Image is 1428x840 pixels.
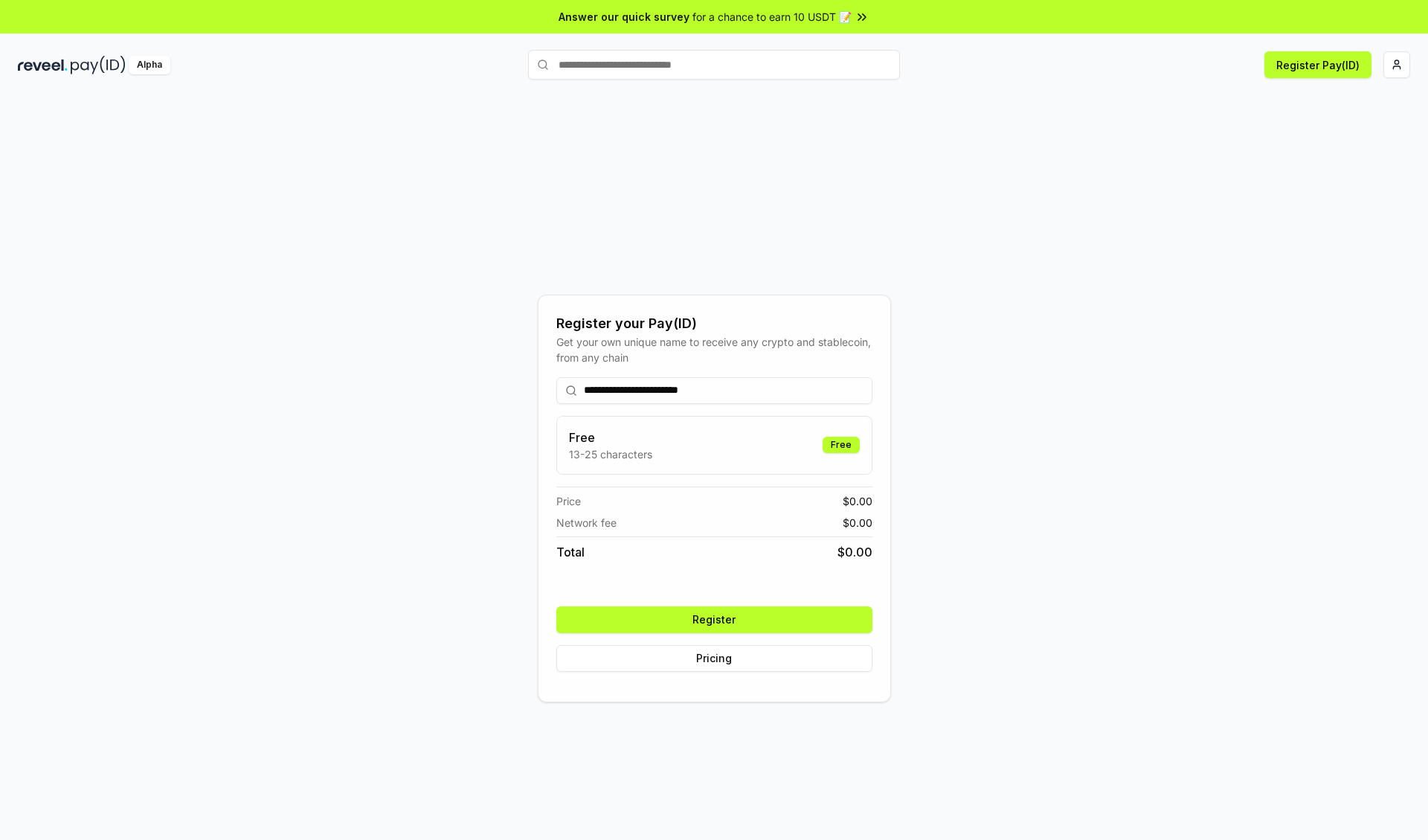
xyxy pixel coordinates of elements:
[71,56,126,74] img: pay_id
[556,606,872,633] button: Register
[18,56,68,74] img: reveel_dark
[556,515,617,530] span: Network fee
[823,437,860,453] div: Free
[556,645,872,672] button: Pricing
[692,9,852,25] span: for a chance to earn 10 USDT 📝
[556,334,872,365] div: Get your own unique name to receive any crypto and stablecoin, from any chain
[559,9,689,25] span: Answer our quick survey
[837,543,872,561] span: $ 0.00
[129,56,170,74] div: Alpha
[556,313,872,334] div: Register your Pay(ID)
[843,515,872,530] span: $ 0.00
[569,446,652,462] p: 13-25 characters
[843,493,872,509] span: $ 0.00
[1264,51,1371,78] button: Register Pay(ID)
[569,429,652,446] h3: Free
[556,543,585,561] span: Total
[556,493,581,509] span: Price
